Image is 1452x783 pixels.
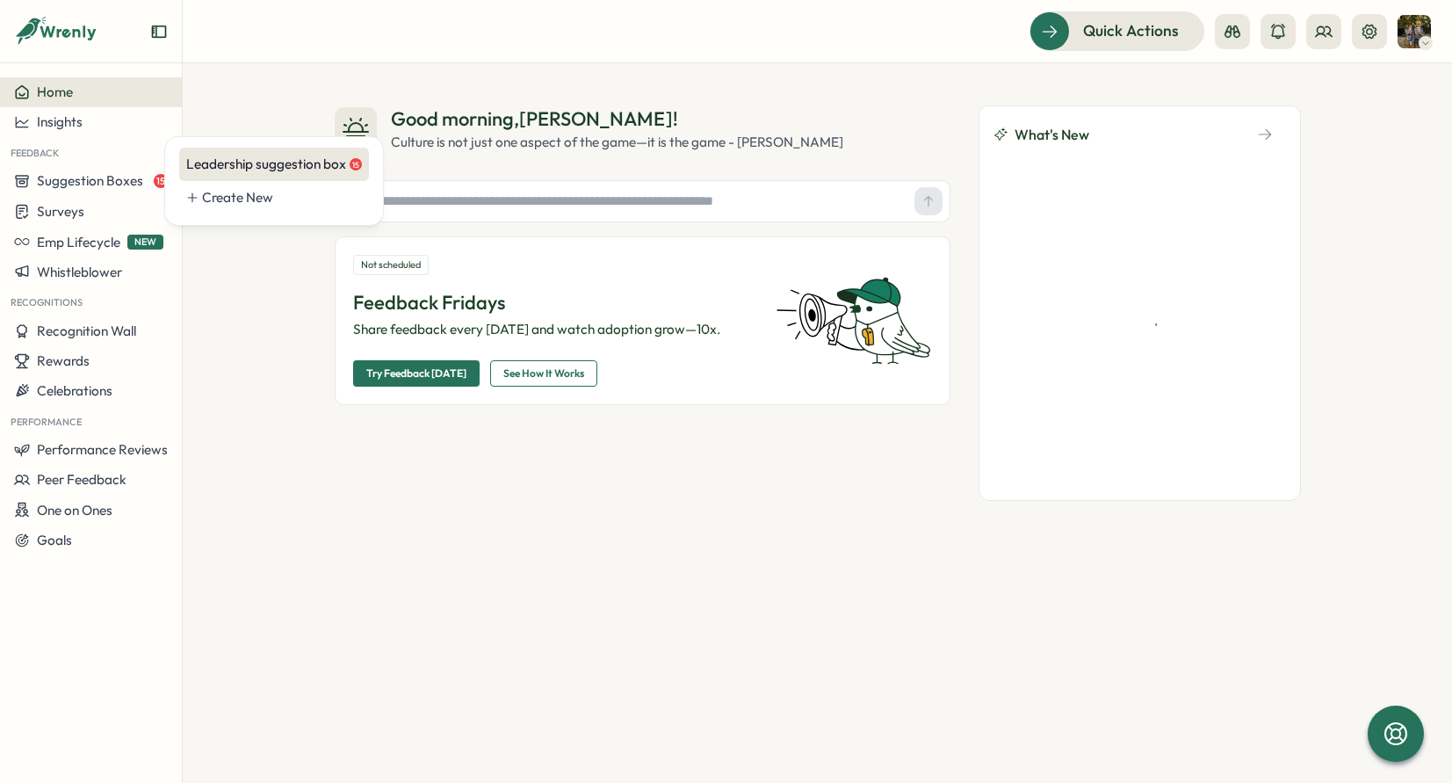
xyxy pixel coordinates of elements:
[186,155,362,174] div: Leadership suggestion box
[37,532,72,548] span: Goals
[37,441,168,458] span: Performance Reviews
[37,234,120,250] span: Emp Lifecycle
[37,172,143,189] span: Suggestion Boxes
[391,105,843,133] div: Good morning , [PERSON_NAME] !
[490,360,597,387] button: See How It Works
[37,203,84,220] span: Surveys
[37,382,112,399] span: Celebrations
[353,255,429,275] div: Not scheduled
[350,158,362,170] span: 15
[37,264,122,280] span: Whistleblower
[37,502,112,518] span: One on Ones
[503,361,584,386] span: See How It Works
[353,289,755,316] p: Feedback Fridays
[154,174,168,188] span: 15
[127,235,163,250] span: NEW
[37,352,90,369] span: Rewards
[353,360,480,387] button: Try Feedback [DATE]
[1398,15,1431,48] img: Jessi Rubbicco
[1029,11,1204,50] button: Quick Actions
[179,148,369,181] a: Leadership suggestion box15
[179,181,369,214] a: Create New
[37,113,83,130] span: Insights
[1083,19,1179,42] span: Quick Actions
[353,320,755,339] p: Share feedback every [DATE] and watch adoption grow—10x.
[37,471,126,488] span: Peer Feedback
[1015,124,1089,146] span: What's New
[37,83,73,100] span: Home
[150,23,168,40] button: Expand sidebar
[391,133,843,152] div: Culture is not just one aspect of the game—it is the game - [PERSON_NAME]
[366,361,466,386] span: Try Feedback [DATE]
[37,323,136,339] span: Recognition Wall
[202,188,362,207] div: Create New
